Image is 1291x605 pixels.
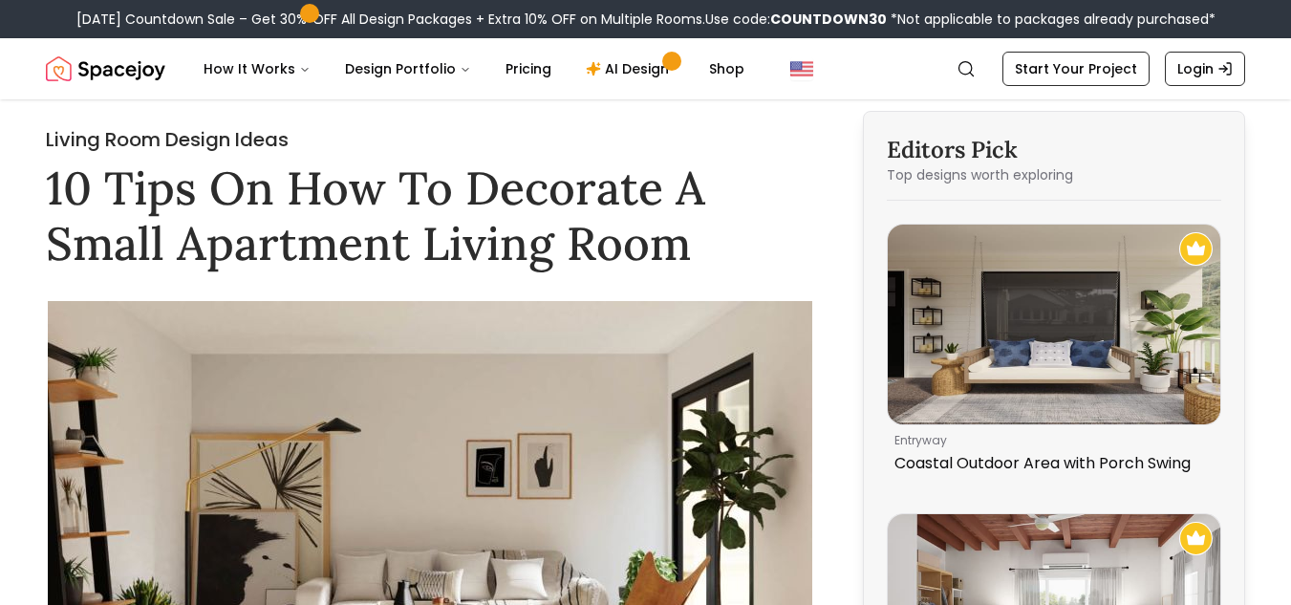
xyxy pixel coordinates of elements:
a: Spacejoy [46,50,165,88]
p: Coastal Outdoor Area with Porch Swing [894,452,1206,475]
h1: 10 Tips On How To Decorate A Small Apartment Living Room [46,161,813,270]
p: Top designs worth exploring [887,165,1221,184]
img: United States [790,57,813,80]
b: COUNTDOWN30 [770,10,887,29]
p: entryway [894,433,1206,448]
img: Spacejoy Logo [46,50,165,88]
nav: Main [188,50,760,88]
img: Recommended Spacejoy Design - Coastal Outdoor Area with Porch Swing [1179,232,1213,266]
nav: Global [46,38,1245,99]
h2: Living Room Design Ideas [46,126,813,153]
a: Start Your Project [1002,52,1150,86]
span: Use code: [705,10,887,29]
div: [DATE] Countdown Sale – Get 30% OFF All Design Packages + Extra 10% OFF on Multiple Rooms. [76,10,1216,29]
a: Coastal Outdoor Area with Porch SwingRecommended Spacejoy Design - Coastal Outdoor Area with Porc... [887,224,1221,483]
img: Recommended Spacejoy Design - Boho Cabin: Modern Boho Bedroom [1179,522,1213,555]
span: *Not applicable to packages already purchased* [887,10,1216,29]
button: Design Portfolio [330,50,486,88]
a: Shop [694,50,760,88]
button: How It Works [188,50,326,88]
a: AI Design [570,50,690,88]
a: Login [1165,52,1245,86]
h3: Editors Pick [887,135,1221,165]
img: Coastal Outdoor Area with Porch Swing [888,225,1220,424]
a: Pricing [490,50,567,88]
